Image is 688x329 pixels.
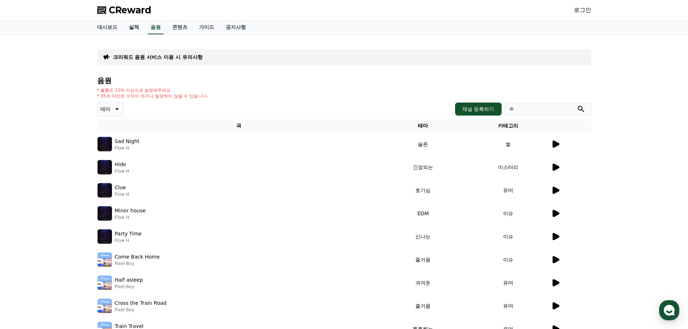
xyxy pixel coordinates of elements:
td: 이슈 [466,225,550,248]
button: 채널 등록하기 [455,103,501,116]
p: Flow H [115,168,129,174]
td: 즐거움 [381,248,466,271]
td: 썰 [466,133,550,156]
td: 이슈 [466,202,550,225]
p: Flow H [115,145,139,151]
td: 유머 [466,179,550,202]
a: 가이드 [193,21,220,34]
td: 신나는 [381,225,466,248]
p: 테마 [100,104,111,114]
a: 실적 [123,21,145,34]
a: 홈 [2,229,48,247]
p: Party Time [115,230,142,238]
img: music [98,276,112,290]
h4: 음원 [97,77,591,85]
a: 로그인 [574,6,591,14]
td: 유머 [466,294,550,317]
a: 설정 [93,229,139,247]
td: 귀여운 [381,271,466,294]
button: 테마 [97,102,124,116]
img: music [98,229,112,244]
img: music [98,252,112,267]
p: Half asleep [115,276,143,284]
p: Flow H [115,238,142,243]
td: 미스터리 [466,156,550,179]
p: * 35초 미만은 수익이 적거나 발생하지 않을 수 있습니다. [97,93,208,99]
td: 즐거움 [381,294,466,317]
img: music [98,137,112,151]
th: 카테고리 [466,119,550,133]
th: 테마 [381,119,466,133]
img: music [98,206,112,221]
a: 콘텐츠 [166,21,193,34]
p: Cross the Train Road [115,299,166,307]
p: Pixel Boy [115,307,166,313]
img: music [98,299,112,313]
td: EDM [381,202,466,225]
p: * 볼륨은 15% 이상으로 설정해주세요. [97,87,208,93]
td: 이슈 [466,248,550,271]
a: 음원 [148,21,164,34]
td: 긴장되는 [381,156,466,179]
p: Sad Night [115,138,139,145]
img: music [98,183,112,198]
p: Come Back Home [115,253,160,261]
p: Flow H [115,191,129,197]
p: Minor house [115,207,146,215]
a: 대화 [48,229,93,247]
a: 공지사항 [220,21,252,34]
img: music [98,160,112,174]
span: 설정 [112,240,120,246]
p: Pixel Boy [115,261,160,267]
th: 곡 [97,119,381,133]
p: Clue [115,184,126,191]
a: 대시보드 [91,21,123,34]
td: 유머 [466,271,550,294]
span: 홈 [23,240,27,246]
p: Flow H [115,215,146,220]
p: Hide [115,161,126,168]
a: CReward [97,4,151,16]
span: CReward [109,4,151,16]
td: 슬픈 [381,133,466,156]
a: 크리워드 음원 서비스 이용 시 유의사항 [113,53,203,61]
td: 호기심 [381,179,466,202]
p: Pixel Boy [115,284,143,290]
span: 대화 [66,240,75,246]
